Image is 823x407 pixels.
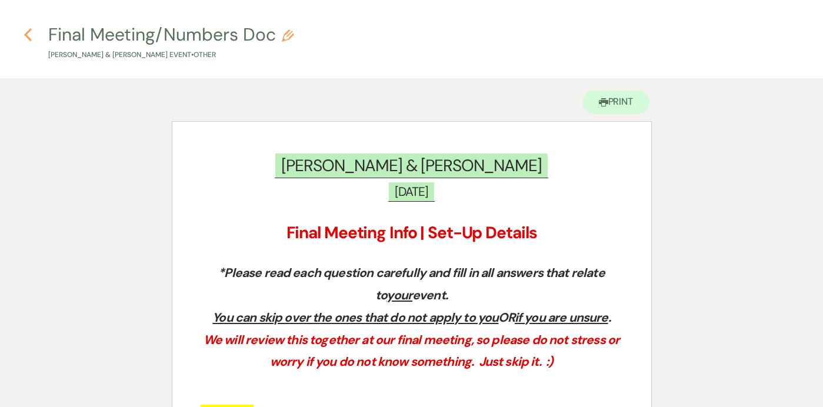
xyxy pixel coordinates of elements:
p: [PERSON_NAME] & [PERSON_NAME] Event • Other [48,49,294,61]
u: if you are unsure [515,309,608,326]
u: your [386,287,412,303]
span: [PERSON_NAME] & [PERSON_NAME] [274,152,549,178]
em: We will review this together at our final meeting, so please do not stress or worry if you do not... [204,332,622,371]
button: Print [582,90,650,114]
strong: Final Meeting Info | Set-Up Details [286,222,537,243]
span: [DATE] [388,181,436,202]
u: You can skip over the ones that do not apply to you [212,309,498,326]
button: Final Meeting/Numbers Doc[PERSON_NAME] & [PERSON_NAME] Event•Other [48,26,294,61]
em: *Please read each question carefully and fill in all answers that relate to event. [218,265,607,303]
em: OR . [212,309,610,326]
